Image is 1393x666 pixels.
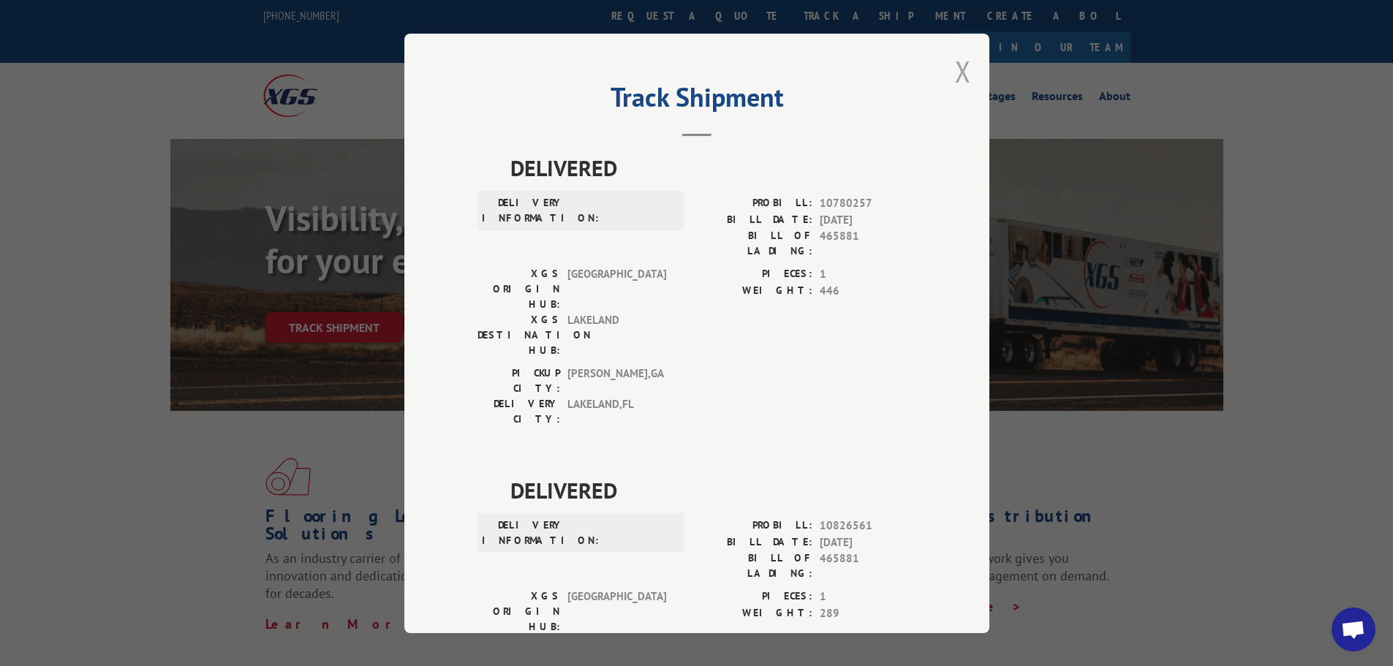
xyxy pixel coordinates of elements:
label: BILL DATE: [697,534,812,550]
span: [DATE] [820,534,916,550]
span: 1 [820,589,916,605]
label: BILL OF LADING: [697,228,812,259]
span: 446 [820,282,916,299]
span: 465881 [820,550,916,581]
span: [PERSON_NAME] , GA [567,366,666,396]
span: DELIVERED [510,151,916,184]
div: Open chat [1332,608,1375,651]
label: XGS DESTINATION HUB: [477,312,560,358]
label: BILL DATE: [697,211,812,228]
label: DELIVERY CITY: [477,396,560,427]
span: [DATE] [820,211,916,228]
label: XGS ORIGIN HUB: [477,589,560,635]
label: XGS ORIGIN HUB: [477,266,560,312]
label: PICKUP CITY: [477,366,560,396]
span: 10780257 [820,195,916,212]
span: 1 [820,266,916,283]
span: 289 [820,605,916,621]
span: 10826561 [820,518,916,534]
label: WEIGHT: [697,282,812,299]
label: DELIVERY INFORMATION: [482,518,565,548]
label: WEIGHT: [697,605,812,621]
label: PROBILL: [697,518,812,534]
label: BILL OF LADING: [697,550,812,581]
label: PROBILL: [697,195,812,212]
button: Close modal [955,52,971,91]
span: [GEOGRAPHIC_DATA] [567,266,666,312]
span: LAKELAND , FL [567,396,666,427]
span: [GEOGRAPHIC_DATA] [567,589,666,635]
label: PIECES: [697,266,812,283]
label: DELIVERY INFORMATION: [482,195,565,226]
span: LAKELAND [567,312,666,358]
span: 465881 [820,228,916,259]
h2: Track Shipment [477,87,916,115]
span: DELIVERED [510,474,916,507]
label: PIECES: [697,589,812,605]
